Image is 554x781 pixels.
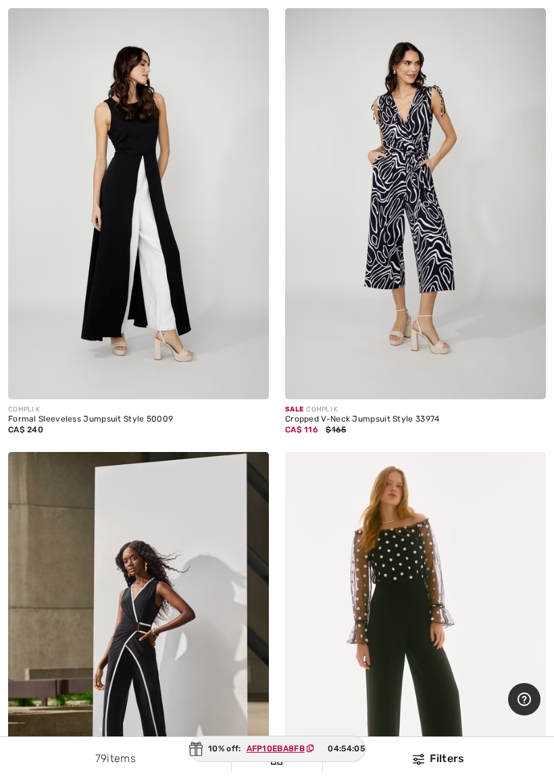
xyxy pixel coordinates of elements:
span: 04:54:05 [328,742,364,755]
ins: AFP10EBA8FB [247,744,305,753]
div: Filters [331,751,546,767]
div: Cropped V-Neck Jumpsuit Style 33974 [285,415,546,424]
img: Cropped V-Neck Jumpsuit Style 33974. Dark navy [285,8,546,399]
iframe: Opens a widget where you can find more information [508,683,540,717]
span: $165 [326,425,346,434]
span: CA$ 116 [285,425,318,434]
div: COMPLI K [8,405,269,415]
span: CA$ 240 [8,425,43,434]
img: Formal Sleeveless Jumpsuit Style 50009. As sample [8,8,269,399]
div: Formal Sleeveless Jumpsuit Style 50009 [8,415,269,424]
div: COMPLI K [285,405,546,415]
img: Gift.svg [189,742,203,756]
img: Filters [413,754,424,765]
div: 10% off: [188,736,366,762]
span: 79 [95,752,107,765]
span: Sale [285,405,303,413]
